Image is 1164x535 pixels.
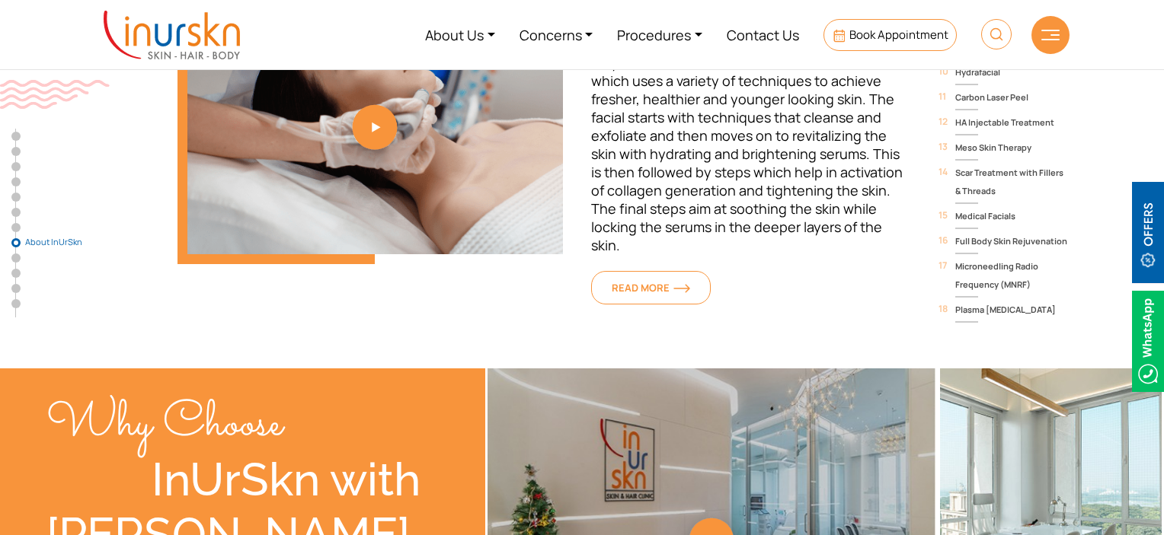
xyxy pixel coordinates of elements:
span: 14 [939,163,948,181]
span: READ MORE [612,281,690,295]
span: Book Appointment [849,27,948,43]
span: 10 [939,62,948,81]
span: Scar Treatment with Fillers & Threads [955,164,1070,200]
a: READ MORE [591,271,711,304]
span: 13 [939,138,948,156]
img: offerBt [1132,182,1164,283]
span: 18 [939,300,948,318]
a: About InUrSkn [11,238,21,247]
span: About InUrSkn [25,237,101,247]
a: About Us [413,6,507,63]
span: 12 [939,113,948,131]
span: 17 [939,256,947,275]
span: Microneedling Radio Frequency (MNRF) [955,257,1070,294]
span: Why Choose [46,388,283,461]
img: orange-arrow.svg [673,284,690,293]
a: Procedures [605,6,715,63]
img: HeaderSearch [981,19,1012,49]
img: inurskn-logo [104,11,240,59]
a: Contact Us [715,6,811,63]
div: InUrSkn with [46,452,439,507]
a: Concerns [507,6,606,63]
span: Full Body Skin Rejuvenation [955,232,1070,250]
a: Book Appointment [823,19,957,51]
img: hamLine.svg [1041,30,1060,40]
img: Whatsappicon [1132,291,1164,392]
span: 16 [939,231,948,250]
span: Carbon Laser Peel [955,88,1070,107]
a: Whatsappicon [1132,331,1164,348]
span: Plasma [MEDICAL_DATA] [955,301,1070,319]
span: 11 [939,88,946,106]
span: Medical Facials [955,207,1070,225]
span: 15 [939,206,948,225]
span: A hydrafacial is an extensive all in one facial which uses a variety of techniques to achieve fre... [591,53,903,254]
span: HA Injectable Treatment [955,113,1070,132]
span: Hydrafacial [955,63,1070,81]
span: Meso Skin Therapy [955,139,1070,157]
